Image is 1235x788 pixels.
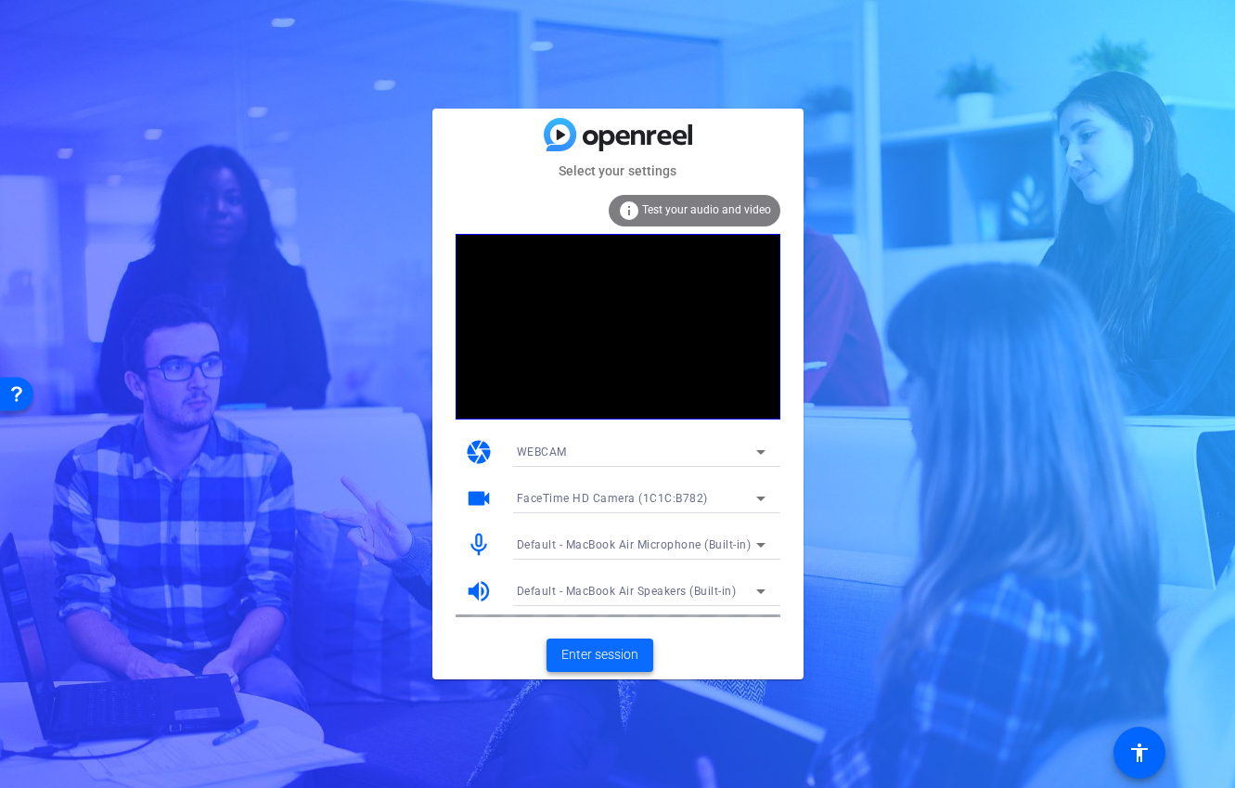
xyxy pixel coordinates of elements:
mat-icon: videocam [465,484,493,512]
span: WEBCAM [517,446,567,459]
span: Default - MacBook Air Microphone (Built-in) [517,538,752,551]
span: Enter session [561,645,638,665]
mat-icon: camera [465,438,493,466]
mat-icon: volume_up [465,577,493,605]
mat-icon: mic_none [465,531,493,559]
mat-icon: info [618,200,640,222]
mat-card-subtitle: Select your settings [432,161,804,181]
span: FaceTime HD Camera (1C1C:B782) [517,492,708,505]
img: blue-gradient.svg [544,118,692,150]
mat-icon: accessibility [1128,742,1151,764]
span: Default - MacBook Air Speakers (Built-in) [517,585,737,598]
span: Test your audio and video [642,203,771,216]
button: Enter session [547,639,653,672]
